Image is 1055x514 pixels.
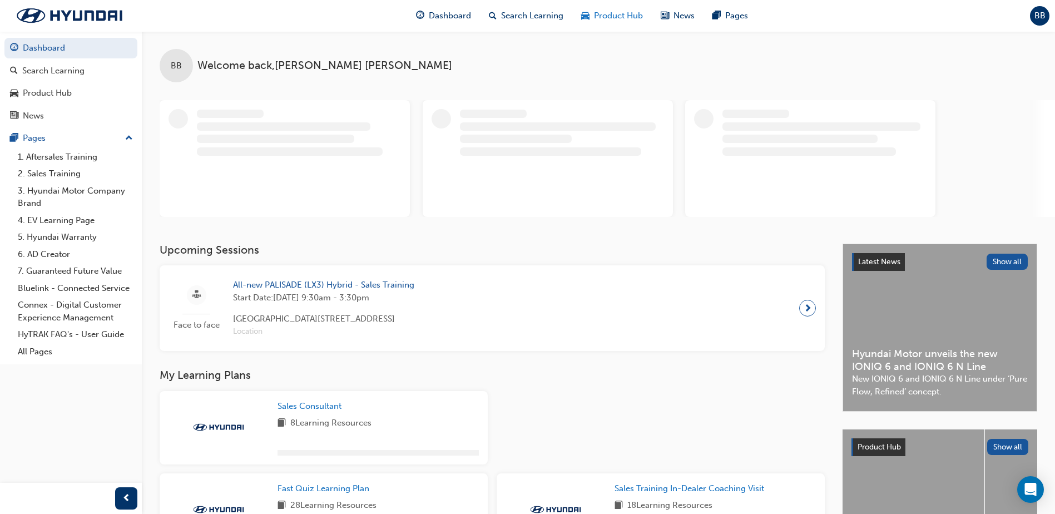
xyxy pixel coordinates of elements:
a: All Pages [13,343,137,360]
a: News [4,106,137,126]
span: 8 Learning Resources [290,417,372,431]
span: book-icon [278,417,286,431]
button: Pages [4,128,137,149]
a: 7. Guaranteed Future Value [13,263,137,280]
img: Trak [6,4,133,27]
span: Start Date: [DATE] 9:30am - 3:30pm [233,291,414,304]
a: Dashboard [4,38,137,58]
a: 2. Sales Training [13,165,137,182]
h3: My Learning Plans [160,369,825,382]
span: BB [1034,9,1046,22]
a: 4. EV Learning Page [13,212,137,229]
img: Trak [188,422,249,433]
a: HyTRAK FAQ's - User Guide [13,326,137,343]
span: news-icon [10,111,18,121]
a: 5. Hyundai Warranty [13,229,137,246]
span: [GEOGRAPHIC_DATA][STREET_ADDRESS] [233,313,414,325]
a: Fast Quiz Learning Plan [278,482,374,495]
span: guage-icon [10,43,18,53]
span: Product Hub [858,442,901,452]
span: Product Hub [594,9,643,22]
button: BB [1030,6,1049,26]
span: car-icon [581,9,590,23]
span: news-icon [661,9,669,23]
a: 6. AD Creator [13,246,137,263]
span: pages-icon [10,134,18,144]
span: 28 Learning Resources [290,499,377,513]
span: pages-icon [712,9,721,23]
a: Bluelink - Connected Service [13,280,137,297]
span: New IONIQ 6 and IONIQ 6 N Line under ‘Pure Flow, Refined’ concept. [852,373,1028,398]
span: News [673,9,695,22]
span: Location [233,325,414,338]
a: 1. Aftersales Training [13,149,137,166]
a: Latest NewsShow all [852,253,1028,271]
button: DashboardSearch LearningProduct HubNews [4,36,137,128]
span: Face to face [169,319,224,332]
span: guage-icon [416,9,424,23]
a: car-iconProduct Hub [572,4,652,27]
span: Pages [725,9,748,22]
span: 18 Learning Resources [627,499,712,513]
div: Search Learning [22,65,85,77]
a: search-iconSearch Learning [480,4,572,27]
span: Search Learning [501,9,563,22]
a: Sales Consultant [278,400,346,413]
a: 3. Hyundai Motor Company Brand [13,182,137,212]
div: Pages [23,132,46,145]
span: search-icon [489,9,497,23]
a: Connex - Digital Customer Experience Management [13,296,137,326]
span: Dashboard [429,9,471,22]
div: Open Intercom Messenger [1017,476,1044,503]
div: Product Hub [23,87,72,100]
span: next-icon [804,300,812,316]
a: Face to faceAll-new PALISADE (LX3) Hybrid - Sales TrainingStart Date:[DATE] 9:30am - 3:30pm[GEOGR... [169,274,816,342]
h3: Upcoming Sessions [160,244,825,256]
button: Show all [987,439,1029,455]
span: up-icon [125,131,133,146]
a: Latest NewsShow allHyundai Motor unveils the new IONIQ 6 and IONIQ 6 N LineNew IONIQ 6 and IONIQ ... [843,244,1037,412]
span: Hyundai Motor unveils the new IONIQ 6 and IONIQ 6 N Line [852,348,1028,373]
span: Welcome back , [PERSON_NAME] [PERSON_NAME] [197,60,452,72]
a: Search Learning [4,61,137,81]
span: car-icon [10,88,18,98]
a: Sales Training In-Dealer Coaching Visit [615,482,769,495]
span: Fast Quiz Learning Plan [278,483,369,493]
a: news-iconNews [652,4,704,27]
span: sessionType_FACE_TO_FACE-icon [192,288,201,302]
a: pages-iconPages [704,4,757,27]
span: book-icon [615,499,623,513]
a: Product Hub [4,83,137,103]
span: Sales Training In-Dealer Coaching Visit [615,483,764,493]
span: Latest News [858,257,900,266]
a: guage-iconDashboard [407,4,480,27]
span: BB [171,60,182,72]
span: search-icon [10,66,18,76]
span: prev-icon [122,492,131,506]
span: All-new PALISADE (LX3) Hybrid - Sales Training [233,279,414,291]
span: Sales Consultant [278,401,341,411]
div: News [23,110,44,122]
span: book-icon [278,499,286,513]
button: Show all [987,254,1028,270]
a: Product HubShow all [851,438,1028,456]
